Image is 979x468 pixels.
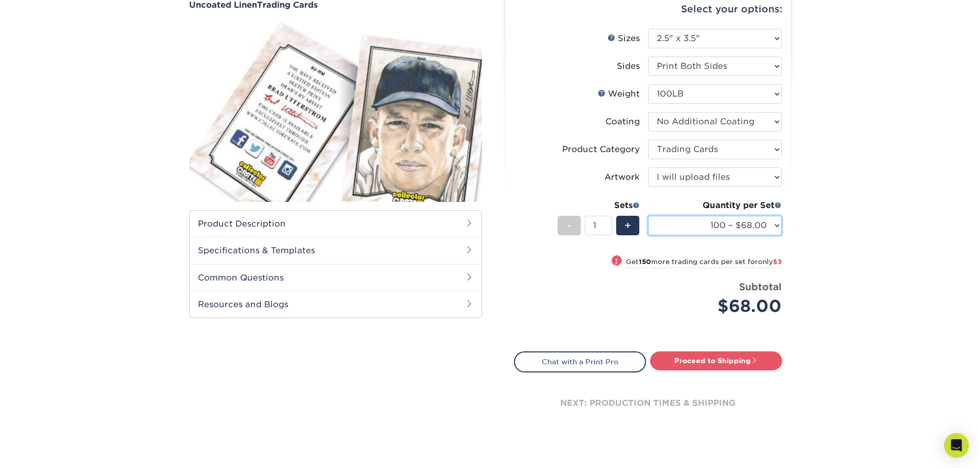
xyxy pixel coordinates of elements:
[739,281,782,292] strong: Subtotal
[624,218,631,233] span: +
[190,211,482,237] h2: Product Description
[944,433,969,458] div: Open Intercom Messenger
[607,32,640,45] div: Sizes
[514,372,782,434] div: next: production times & shipping
[567,218,571,233] span: -
[639,258,651,266] strong: 150
[773,258,782,266] span: $3
[190,291,482,317] h2: Resources and Blogs
[617,60,640,72] div: Sides
[758,258,782,266] span: only
[650,351,782,370] a: Proceed to Shipping
[189,11,482,213] img: Uncoated Linen 01
[562,143,640,156] div: Product Category
[656,294,782,319] div: $68.00
[626,258,782,268] small: Get more trading cards per set for
[604,171,640,183] div: Artwork
[615,256,618,267] span: !
[514,351,646,372] a: Chat with a Print Pro
[190,237,482,264] h2: Specifications & Templates
[648,199,782,212] div: Quantity per Set
[598,88,640,100] div: Weight
[190,264,482,291] h2: Common Questions
[558,199,640,212] div: Sets
[605,116,640,128] div: Coating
